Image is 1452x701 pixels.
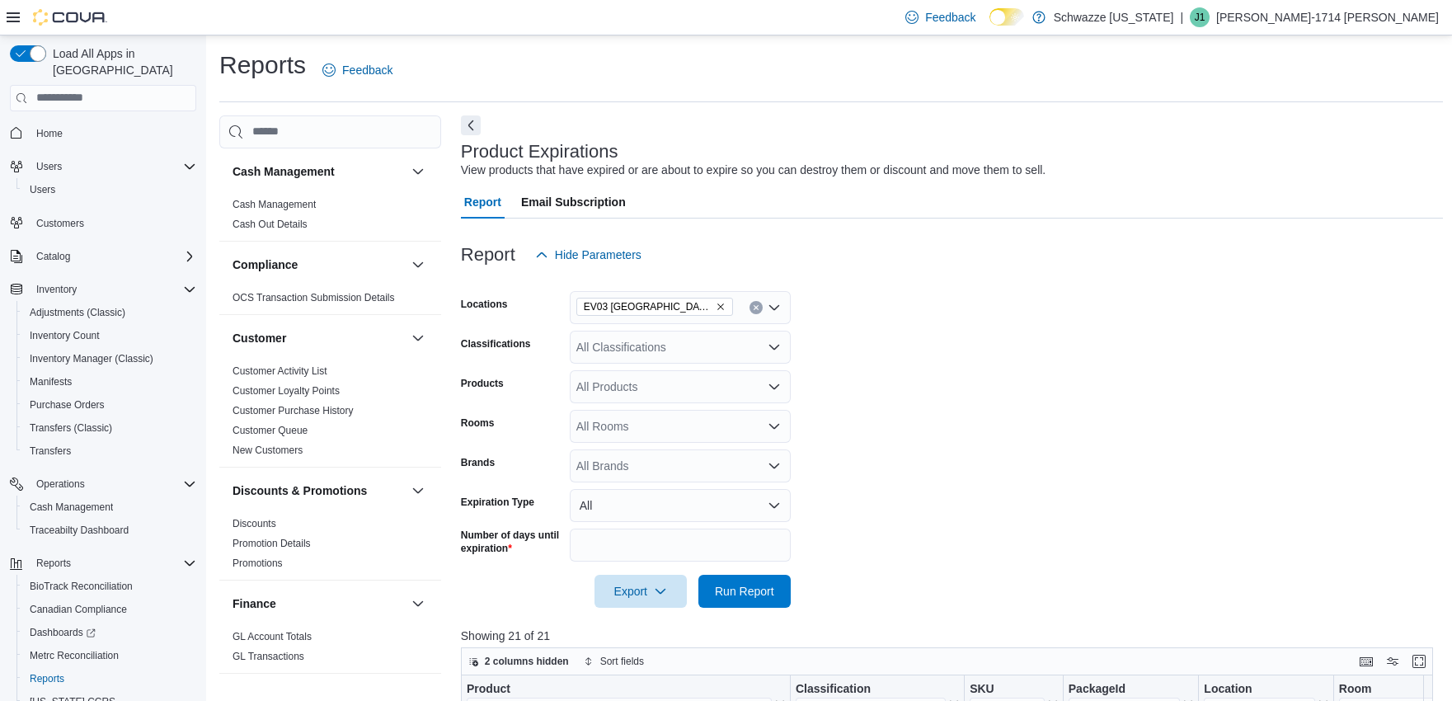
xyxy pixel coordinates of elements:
[594,575,687,608] button: Export
[233,219,308,230] a: Cash Out Details
[30,280,83,299] button: Inventory
[233,482,367,499] h3: Discounts & Promotions
[485,655,569,668] span: 2 columns hidden
[796,681,946,697] div: Classification
[233,218,308,231] span: Cash Out Details
[233,365,327,377] a: Customer Activity List
[23,418,196,438] span: Transfers (Classic)
[219,49,306,82] h1: Reports
[23,441,78,461] a: Transfers
[461,456,495,469] label: Brands
[233,651,304,662] a: GL Transactions
[233,518,276,529] a: Discounts
[36,557,71,570] span: Reports
[30,553,196,573] span: Reports
[521,186,626,219] span: Email Subscription
[461,496,534,509] label: Expiration Type
[464,186,501,219] span: Report
[467,681,772,697] div: Product
[30,183,55,196] span: Users
[233,405,354,416] a: Customer Purchase History
[30,214,91,233] a: Customers
[233,199,316,210] a: Cash Management
[16,440,203,463] button: Transfers
[1339,681,1445,697] div: Room
[233,404,354,417] span: Customer Purchase History
[30,649,119,662] span: Metrc Reconciliation
[233,538,311,549] a: Promotion Details
[768,420,781,433] button: Open list of options
[461,416,495,430] label: Rooms
[461,245,515,265] h3: Report
[30,213,196,233] span: Customers
[408,162,428,181] button: Cash Management
[1195,7,1205,27] span: J1
[233,557,283,570] span: Promotions
[16,347,203,370] button: Inventory Manager (Classic)
[23,349,160,369] a: Inventory Manager (Classic)
[408,328,428,348] button: Customer
[233,291,395,304] span: OCS Transaction Submission Details
[219,288,441,314] div: Compliance
[33,9,107,26] img: Cova
[233,163,335,180] h3: Cash Management
[461,142,618,162] h3: Product Expirations
[219,195,441,241] div: Cash Management
[233,292,395,303] a: OCS Transaction Submission Details
[23,623,196,642] span: Dashboards
[23,520,196,540] span: Traceabilty Dashboard
[3,155,203,178] button: Users
[604,575,677,608] span: Export
[715,583,774,600] span: Run Report
[570,489,791,522] button: All
[1383,652,1403,671] button: Display options
[16,301,203,324] button: Adjustments (Classic)
[30,672,64,685] span: Reports
[46,45,196,78] span: Load All Apps in [GEOGRAPHIC_DATA]
[16,575,203,598] button: BioTrack Reconciliation
[23,669,71,689] a: Reports
[342,62,392,78] span: Feedback
[408,594,428,614] button: Finance
[23,623,102,642] a: Dashboards
[925,9,975,26] span: Feedback
[36,478,85,491] span: Operations
[16,667,203,690] button: Reports
[23,576,139,596] a: BioTrack Reconciliation
[3,278,203,301] button: Inventory
[23,497,120,517] a: Cash Management
[30,398,105,412] span: Purchase Orders
[989,8,1024,26] input: Dark Mode
[461,298,508,311] label: Locations
[16,496,203,519] button: Cash Management
[30,247,196,266] span: Catalog
[30,157,196,176] span: Users
[30,524,129,537] span: Traceabilty Dashboard
[16,393,203,416] button: Purchase Orders
[3,473,203,496] button: Operations
[768,380,781,393] button: Open list of options
[233,482,405,499] button: Discounts & Promotions
[23,418,119,438] a: Transfers (Classic)
[461,529,563,555] label: Number of days until expiration
[233,595,405,612] button: Finance
[233,630,312,643] span: GL Account Totals
[30,445,71,458] span: Transfers
[30,123,196,143] span: Home
[30,501,113,514] span: Cash Management
[30,124,69,143] a: Home
[233,330,286,346] h3: Customer
[16,178,203,201] button: Users
[23,646,196,666] span: Metrc Reconciliation
[233,537,311,550] span: Promotion Details
[3,245,203,268] button: Catalog
[16,598,203,621] button: Canadian Compliance
[30,329,100,342] span: Inventory Count
[461,628,1443,644] p: Showing 21 of 21
[30,306,125,319] span: Adjustments (Classic)
[233,163,405,180] button: Cash Management
[16,370,203,393] button: Manifests
[600,655,644,668] span: Sort fields
[16,621,203,644] a: Dashboards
